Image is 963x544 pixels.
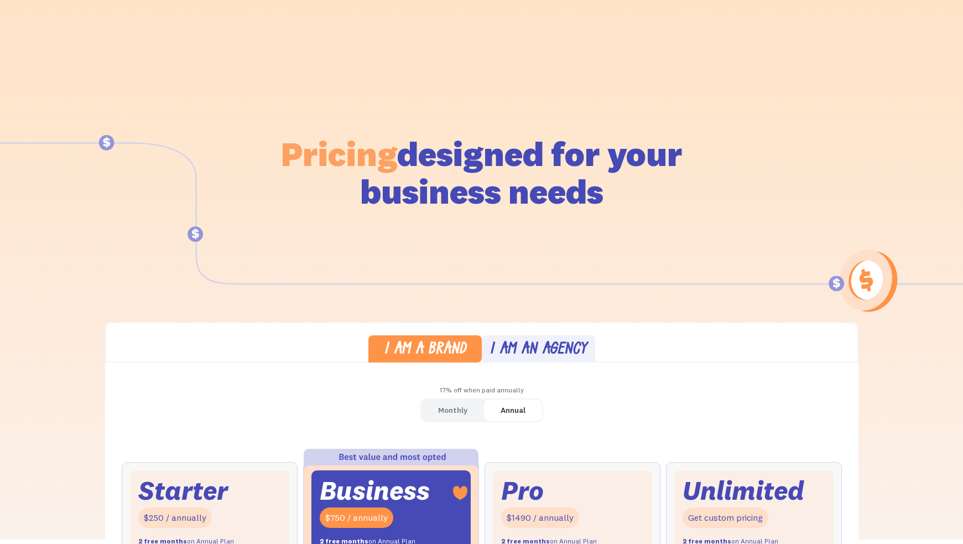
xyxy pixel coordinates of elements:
div: I am an agency [490,342,587,358]
div: 17% off when paid annually [105,382,858,398]
div: I am a brand [384,342,466,358]
div: $750 / annually [320,507,393,528]
div: Business [320,479,430,502]
span: Pricing [281,132,397,175]
div: Starter [138,479,228,502]
div: Unlimited [683,479,804,502]
h1: designed for your business needs [280,135,683,210]
div: Annual [501,402,525,418]
div: Monthly [438,402,467,418]
div: $1490 / annually [501,507,579,528]
div: Pro [501,479,544,502]
div: $250 / annually [138,507,212,528]
div: Get custom pricing [683,507,768,528]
